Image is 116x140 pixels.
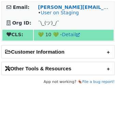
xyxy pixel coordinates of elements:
strong: Email: [13,4,30,10]
a: User on Staging [41,10,79,15]
span: • [38,10,79,15]
strong: CLS: [6,32,23,37]
a: Detail [62,32,79,37]
footer: App not working? 🪳 [1,79,115,85]
span: ¯\_(ツ)_/¯ [38,20,59,26]
h2: Other Tools & Resources [2,62,114,75]
td: 💚 10 💚 - [34,30,114,41]
a: File a bug report! [82,80,115,84]
strong: Org ID: [12,20,31,26]
h2: Customer Information [2,45,114,58]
